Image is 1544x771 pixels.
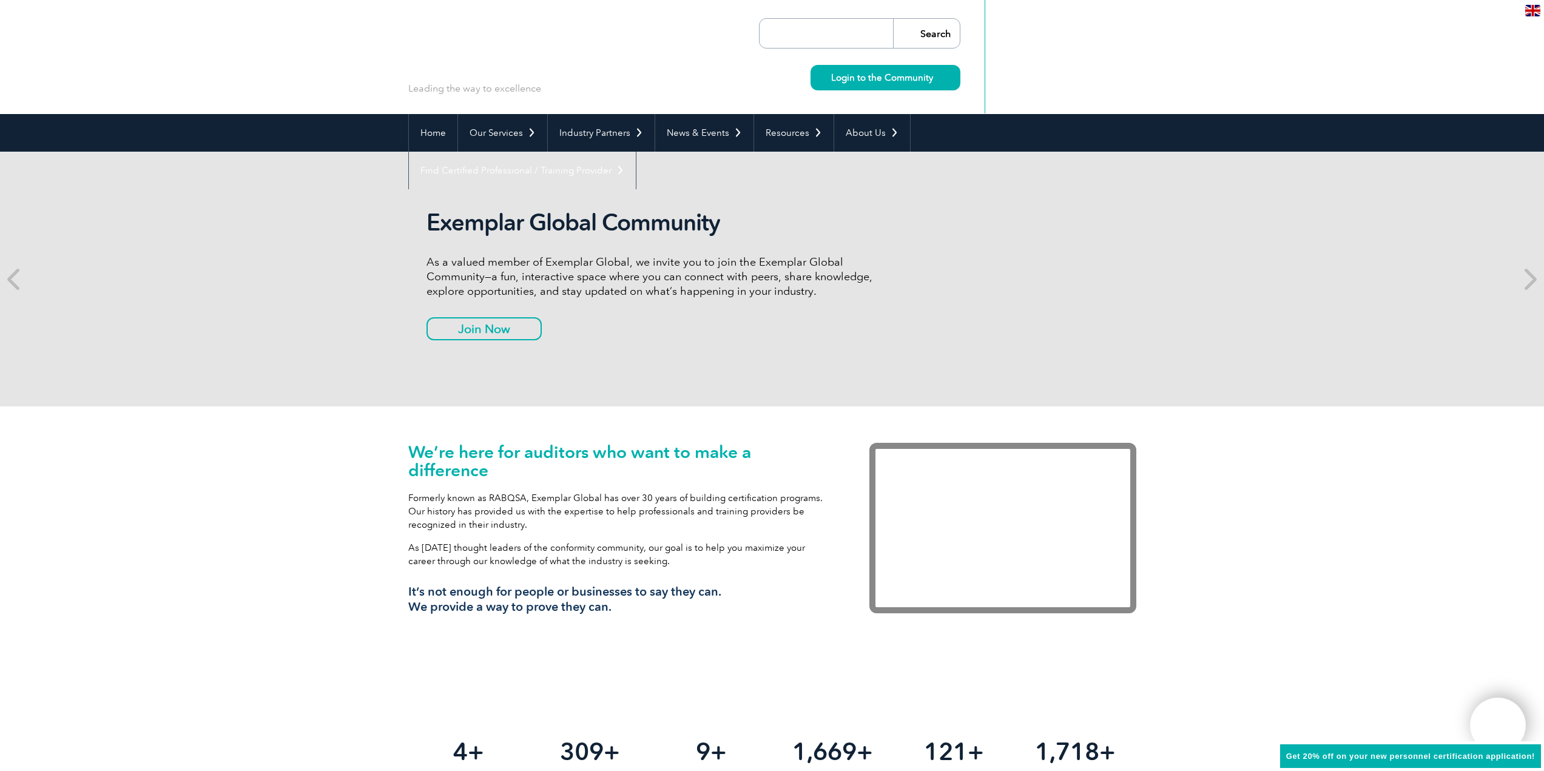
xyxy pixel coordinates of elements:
a: Login to the Community [811,65,960,90]
a: Our Services [458,114,547,152]
h1: We’re here for auditors who want to make a difference [408,443,833,479]
iframe: Exemplar Global: Working together to make a difference [869,443,1136,613]
h3: It’s not enough for people or businesses to say they can. We provide a way to prove they can. [408,584,833,614]
h2: Exemplar Global Community [426,209,882,237]
h2: + [650,742,772,761]
p: Leading the way to excellence [408,82,541,95]
h2: + [772,742,893,761]
p: As a valued member of Exemplar Global, we invite you to join the Exemplar Global Community—a fun,... [426,255,882,298]
h2: + [529,742,650,761]
a: Resources [754,114,834,152]
p: As [DATE] thought leaders of the conformity community, our goal is to help you maximize your care... [408,541,833,568]
a: Join Now [426,317,542,340]
span: 1,669 [792,737,857,766]
a: About Us [834,114,910,152]
p: Formerly known as RABQSA, Exemplar Global has over 30 years of building certification programs. O... [408,491,833,531]
span: 121 [924,737,968,766]
a: Industry Partners [548,114,655,152]
h2: + [408,742,530,761]
img: en [1525,5,1540,16]
a: News & Events [655,114,753,152]
img: svg+xml;nitro-empty-id=MTgxNToxMTY=-1;base64,PHN2ZyB2aWV3Qm94PSIwIDAgNDAwIDQwMCIgd2lkdGg9IjQwMCIg... [1483,710,1513,741]
h2: + [1014,742,1136,761]
span: 4 [453,737,468,766]
span: Get 20% off on your new personnel certification application! [1286,752,1535,761]
a: Find Certified Professional / Training Provider [409,152,636,189]
span: 1,718 [1035,737,1099,766]
span: 309 [560,737,604,766]
span: 9 [696,737,710,766]
input: Search [893,19,960,48]
a: Home [409,114,457,152]
img: svg+xml;nitro-empty-id=MzcwOjIyMw==-1;base64,PHN2ZyB2aWV3Qm94PSIwIDAgMTEgMTEiIHdpZHRoPSIxMSIgaGVp... [933,74,940,81]
h2: + [893,742,1014,761]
